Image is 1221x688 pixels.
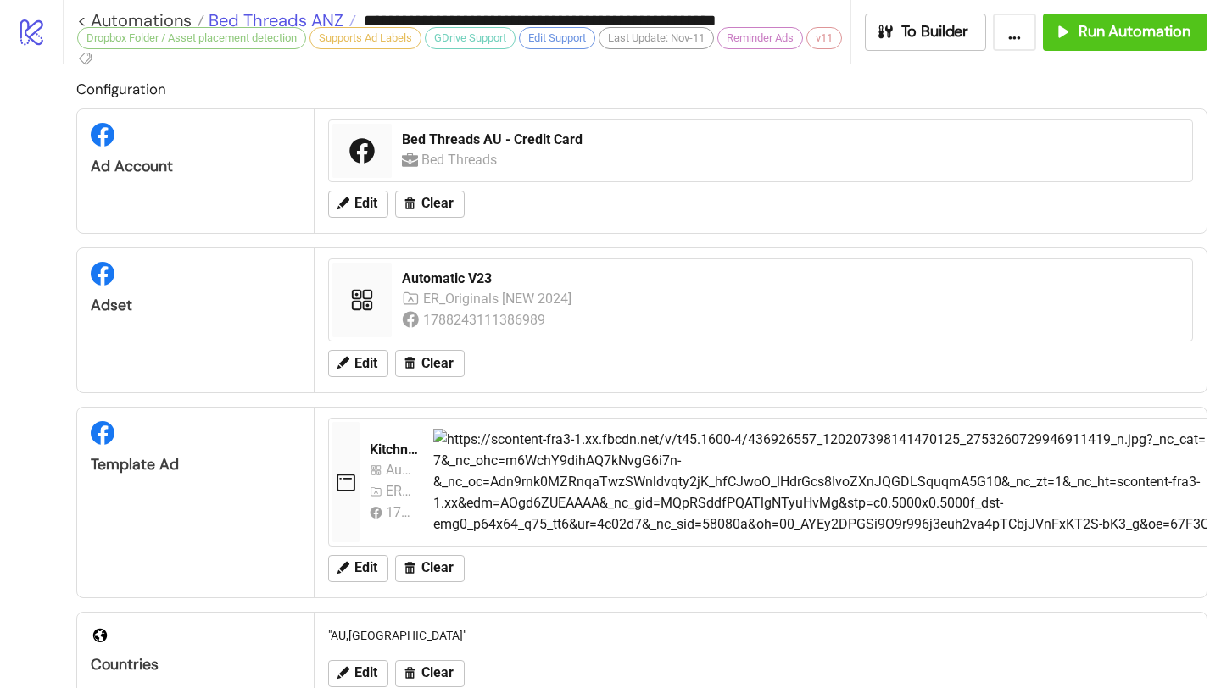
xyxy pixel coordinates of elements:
span: Edit [354,196,377,211]
a: Bed Threads ANZ [204,12,356,29]
span: Clear [421,356,454,371]
button: Edit [328,191,388,218]
div: Adset [91,296,300,315]
span: Edit [354,560,377,575]
span: Clear [421,560,454,575]
div: Automatic V23 [402,269,1182,288]
h2: Configuration [76,78,1207,100]
a: < Automations [77,12,204,29]
button: Edit [328,660,388,687]
button: Clear [395,350,465,377]
div: Reminder Ads [717,27,803,49]
div: Last Update: Nov-11 [599,27,714,49]
div: Kitchn-Template Ad [370,441,420,459]
div: Countries [91,655,300,674]
div: Dropbox Folder / Asset placement detection [77,27,306,49]
div: 1788243111386989 [386,502,413,523]
div: "AU,[GEOGRAPHIC_DATA]" [321,619,1200,652]
span: Clear [421,196,454,211]
div: Bed Threads [421,149,501,170]
div: Template Ad [91,455,300,474]
div: Edit Support [519,27,595,49]
span: Run Automation [1079,22,1190,42]
span: Edit [354,356,377,371]
div: v11 [806,27,842,49]
button: Edit [328,555,388,582]
span: Edit [354,665,377,680]
button: Clear [395,555,465,582]
div: GDrive Support [425,27,516,49]
div: Ad Account [91,157,300,176]
button: Edit [328,350,388,377]
div: Bed Threads AU - Credit Card [402,130,1182,149]
button: Clear [395,191,465,218]
span: Bed Threads ANZ [204,9,343,31]
div: ER_Originals [NEW 2024] [386,480,413,502]
span: Clear [421,665,454,680]
button: To Builder [865,14,987,51]
div: ER_Originals [NEW 2024] [423,288,574,309]
div: Automatic V3 [386,459,413,480]
div: 1788243111386989 [423,309,548,330]
button: Clear [395,660,465,687]
div: Supports Ad Labels [309,27,421,49]
button: ... [993,14,1036,51]
button: Run Automation [1043,14,1207,51]
span: To Builder [901,22,969,42]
